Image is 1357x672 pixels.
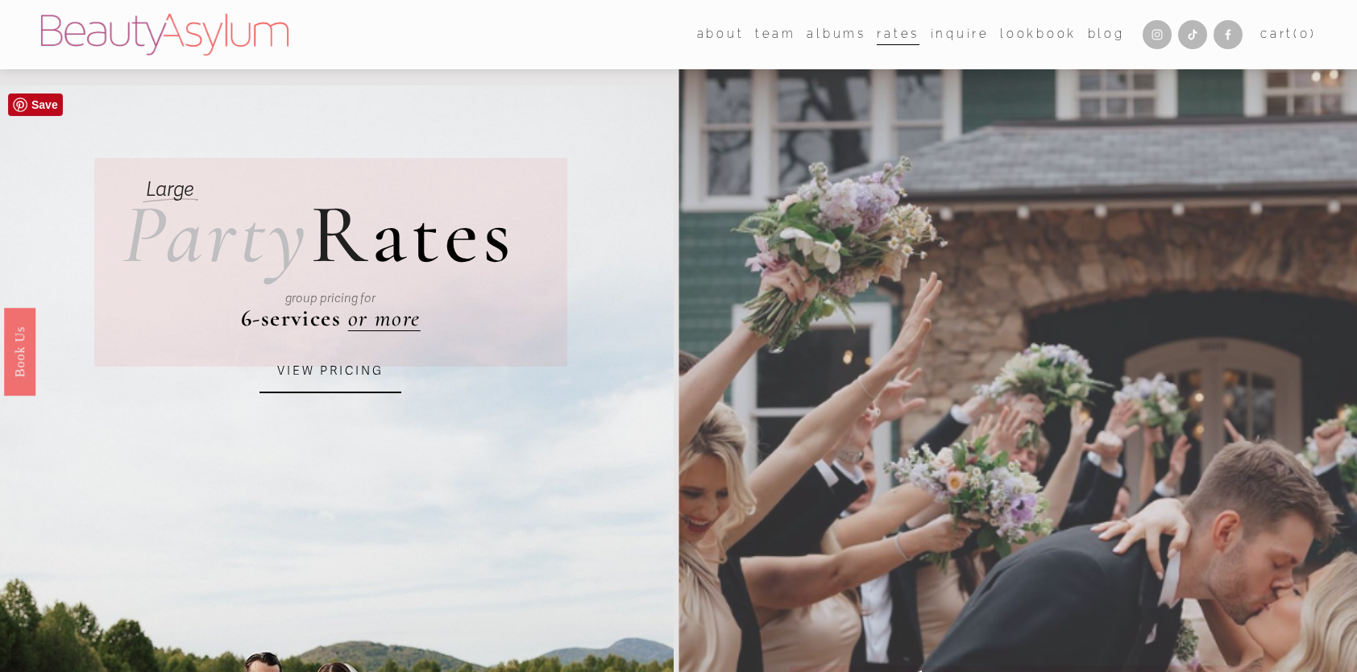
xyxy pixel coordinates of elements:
[146,177,194,201] em: Large
[755,23,796,47] a: folder dropdown
[122,193,515,277] h2: ates
[41,14,288,56] img: Beauty Asylum | Bridal Hair &amp; Makeup Charlotte &amp; Atlanta
[697,23,745,47] a: folder dropdown
[310,184,371,285] span: R
[1293,27,1316,41] span: ( )
[1088,23,1125,47] a: Blog
[259,350,401,393] a: VIEW PRICING
[122,184,310,285] em: Party
[755,23,796,45] span: team
[1143,20,1172,49] a: Instagram
[931,23,990,47] a: Inquire
[877,23,919,47] a: Rates
[807,23,865,47] a: albums
[697,23,745,45] span: about
[285,291,376,305] em: group pricing for
[1178,20,1207,49] a: TikTok
[1260,23,1316,45] a: 0 items in cart
[8,93,63,116] a: Pin it!
[4,308,35,396] a: Book Us
[1214,20,1243,49] a: Facebook
[1300,27,1310,41] span: 0
[1000,23,1077,47] a: Lookbook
